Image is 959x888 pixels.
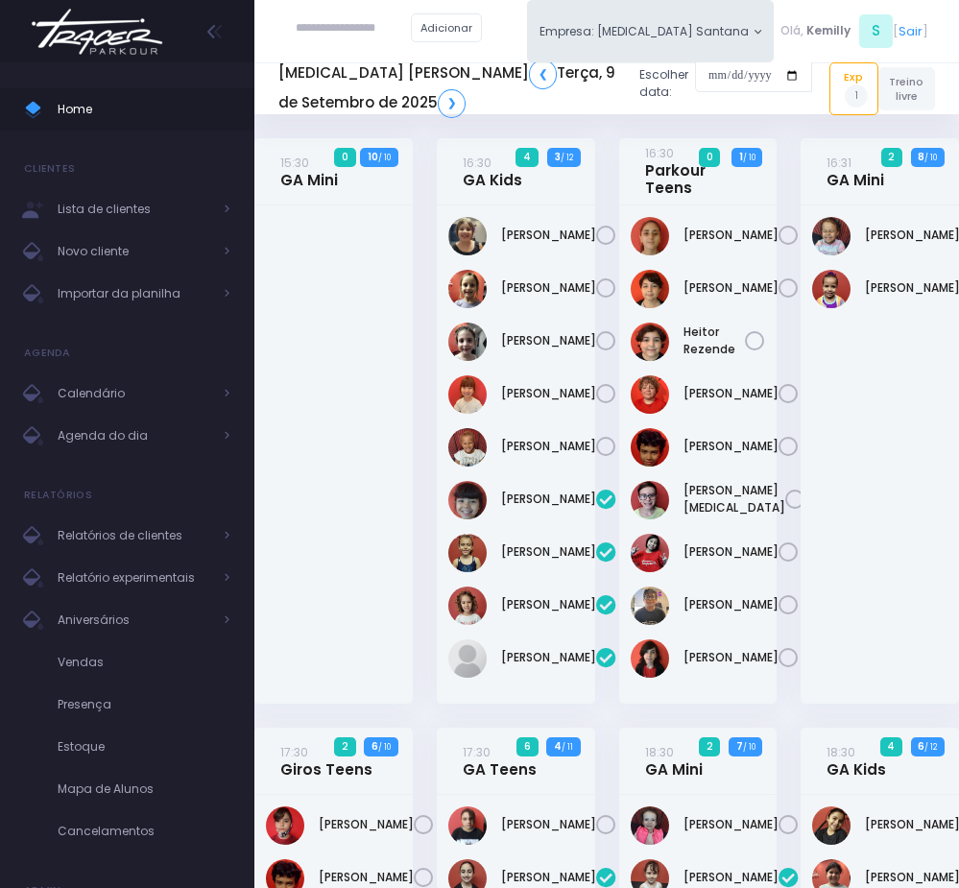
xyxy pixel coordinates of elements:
[827,154,884,189] a: 16:31GA Mini
[743,741,755,753] small: / 10
[448,481,487,519] img: Bianca Yoshida Nagatani
[736,739,743,754] strong: 7
[448,375,487,414] img: Mariana Namie Takatsuki Momesso
[683,482,785,516] a: [PERSON_NAME][MEDICAL_DATA]
[631,534,669,572] img: Lorena mie sato ayres
[631,375,669,414] img: Henrique Affonso
[516,737,538,756] span: 6
[501,816,596,833] a: [PERSON_NAME]
[631,639,669,678] img: Pedro giraldi tavares
[463,743,537,779] a: 17:30GA Teens
[699,148,720,167] span: 0
[448,587,487,625] img: Nina Diniz Scatena Alves
[881,148,902,167] span: 2
[743,152,755,163] small: / 10
[683,816,779,833] a: [PERSON_NAME]
[448,323,487,361] img: Mariana Garzuzi Palma
[280,744,308,760] small: 17:30
[501,385,596,402] a: [PERSON_NAME]
[631,481,669,519] img: João Vitor Fontan Nicoleti
[918,150,924,164] strong: 8
[645,744,674,760] small: 18:30
[529,60,557,88] a: ❮
[501,227,596,244] a: [PERSON_NAME]
[58,565,211,590] span: Relatório experimentais
[683,649,779,666] a: [PERSON_NAME]
[58,197,211,222] span: Lista de clientes
[24,476,92,515] h4: Relatórios
[463,154,522,189] a: 16:30GA Kids
[699,737,720,756] span: 2
[278,60,625,117] h5: [MEDICAL_DATA] [PERSON_NAME] Terça, 9 de Setembro de 2025
[924,152,937,163] small: / 10
[58,692,230,717] span: Presença
[683,596,779,613] a: [PERSON_NAME]
[280,154,338,189] a: 15:30GA Mini
[683,385,779,402] a: [PERSON_NAME]
[58,281,211,306] span: Importar da planilha
[319,816,414,833] a: [PERSON_NAME]
[683,869,779,886] a: [PERSON_NAME]
[774,12,935,51] div: [ ]
[501,649,596,666] a: [PERSON_NAME]
[827,155,851,171] small: 16:31
[58,608,211,633] span: Aniversários
[880,737,902,756] span: 4
[24,334,71,372] h4: Agenda
[561,152,573,163] small: / 12
[827,744,855,760] small: 18:30
[501,543,596,561] a: [PERSON_NAME]
[463,744,491,760] small: 17:30
[463,155,491,171] small: 16:30
[918,739,924,754] strong: 6
[448,639,487,678] img: VALENTINA ZANONI DE FREITAS
[555,150,561,164] strong: 3
[280,743,372,779] a: 17:30Giros Teens
[278,54,812,123] div: Escolher data:
[515,148,538,167] span: 4
[683,279,779,297] a: [PERSON_NAME]
[631,806,669,845] img: Giovanna Rodrigues Gialluize
[645,145,674,161] small: 16:30
[645,743,703,779] a: 18:30GA Mini
[58,650,230,675] span: Vendas
[554,739,562,754] strong: 4
[334,148,355,167] span: 0
[812,270,851,308] img: Maria Cecília Menezes Rodrigues
[334,737,355,756] span: 2
[829,62,878,114] a: Exp1
[562,741,573,753] small: / 11
[448,534,487,572] img: Manuela Andrade Bertolla
[24,150,75,188] h4: Clientes
[501,438,596,455] a: [PERSON_NAME]
[806,22,851,39] span: Kemilly
[683,227,779,244] a: [PERSON_NAME]
[924,741,937,753] small: / 12
[378,741,391,753] small: / 10
[378,152,391,163] small: / 10
[448,806,487,845] img: Ana Clara Martins Silva
[319,869,414,886] a: [PERSON_NAME]
[58,97,230,122] span: Home
[58,523,211,548] span: Relatórios de clientes
[501,596,596,613] a: [PERSON_NAME]
[631,428,669,467] img: João Pedro Oliveira de Meneses
[683,324,746,358] a: Heitor Rezende
[58,819,230,844] span: Cancelamentos
[58,777,230,802] span: Mapa de Alunos
[631,217,669,255] img: Anna Júlia Roque Silva
[58,381,211,406] span: Calendário
[780,22,803,39] span: Olá,
[280,155,309,171] small: 15:30
[266,806,304,845] img: Frederico Piai Giovaninni
[501,869,596,886] a: [PERSON_NAME]
[683,438,779,455] a: [PERSON_NAME]
[448,270,487,308] img: Lara Prado Pfefer
[683,543,779,561] a: [PERSON_NAME]
[631,270,669,308] img: Arthur Rezende Chemin
[827,743,886,779] a: 18:30GA Kids
[845,84,868,108] span: 1
[372,739,378,754] strong: 6
[438,89,466,118] a: ❯
[411,13,482,42] a: Adicionar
